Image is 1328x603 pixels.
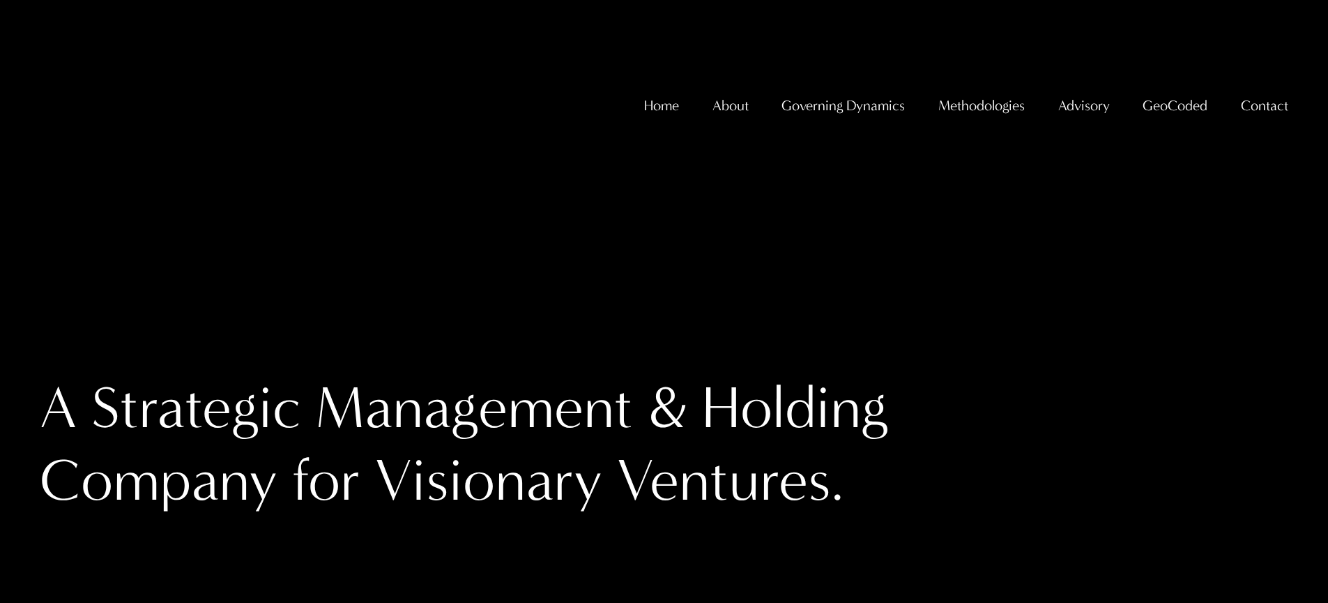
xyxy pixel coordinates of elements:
[712,93,749,119] span: About
[40,372,77,445] div: A
[1058,93,1110,119] span: Advisory
[40,41,168,170] img: Christopher Sanchez &amp; Co.
[712,91,749,120] a: folder dropdown
[648,372,687,445] div: &
[292,445,360,517] div: for
[781,93,905,119] span: Governing Dynamics
[315,372,633,445] div: Management
[1058,91,1110,120] a: folder dropdown
[781,91,905,120] a: folder dropdown
[617,445,844,517] div: Ventures.
[1241,91,1288,120] a: folder dropdown
[40,445,277,517] div: Company
[702,372,888,445] div: Holding
[1143,91,1207,120] a: GeoCoded
[938,91,1025,120] a: folder dropdown
[375,445,602,517] div: Visionary
[644,91,679,120] a: Home
[91,372,300,445] div: Strategic
[1241,93,1288,119] span: Contact
[938,93,1025,119] span: Methodologies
